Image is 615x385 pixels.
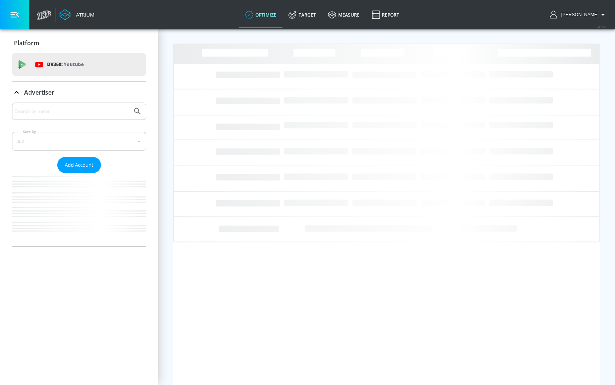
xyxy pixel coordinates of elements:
[21,129,38,134] label: Sort By
[57,157,101,173] button: Add Account
[239,1,282,28] a: optimize
[64,60,84,68] p: Youtube
[282,1,322,28] a: Target
[12,32,146,54] div: Platform
[73,11,95,18] div: Atrium
[12,132,146,151] div: A-Z
[15,106,129,116] input: Search by name
[366,1,405,28] a: Report
[12,53,146,76] div: DV360: Youtube
[12,82,146,103] div: Advertiser
[12,173,146,246] nav: list of Advertiser
[558,12,598,17] span: login as: jake.nilson@zefr.com
[47,60,84,69] p: DV360:
[14,39,39,47] p: Platform
[322,1,366,28] a: measure
[65,161,93,169] span: Add Account
[12,103,146,246] div: Advertiser
[550,10,607,19] button: [PERSON_NAME]
[24,88,54,97] p: Advertiser
[597,25,607,29] span: v 4.24.0
[60,9,95,20] a: Atrium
